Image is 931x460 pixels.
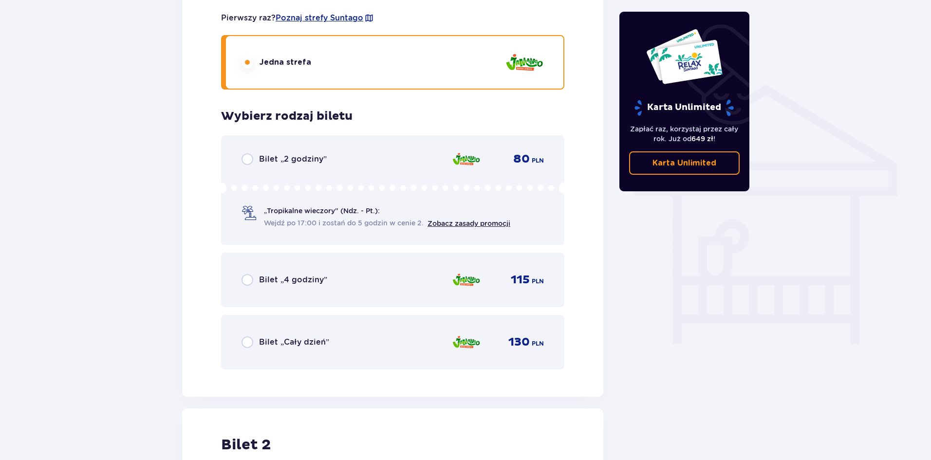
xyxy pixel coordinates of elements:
p: Pierwszy raz? [221,13,374,23]
span: PLN [532,339,544,348]
span: Jedna strefa [259,57,311,68]
a: Zobacz zasady promocji [428,220,510,227]
p: Karta Unlimited [633,99,735,116]
a: Karta Unlimited [629,151,740,175]
span: 115 [511,273,530,287]
img: Jamango [452,270,481,290]
img: Jamango [452,332,481,352]
span: 649 zł [691,135,713,143]
span: Wejdź po 17:00 i zostań do 5 godzin w cenie 2. [264,218,424,228]
span: 130 [508,335,530,350]
span: „Tropikalne wieczory" (Ndz. - Pt.): [264,206,380,216]
span: PLN [532,156,544,165]
img: Dwie karty całoroczne do Suntago z napisem 'UNLIMITED RELAX', na białym tle z tropikalnymi liśćmi... [646,28,723,85]
span: Bilet „2 godziny” [259,154,327,165]
a: Poznaj strefy Suntago [276,13,363,23]
span: Bilet „Cały dzień” [259,337,329,348]
span: 80 [513,152,530,166]
h3: Wybierz rodzaj biletu [221,109,353,124]
img: Jamango [505,49,544,76]
p: Zapłać raz, korzystaj przez cały rok. Już od ! [629,124,740,144]
h2: Bilet 2 [221,436,271,454]
p: Karta Unlimited [652,158,716,168]
img: Jamango [452,149,481,169]
span: Bilet „4 godziny” [259,275,327,285]
span: PLN [532,277,544,286]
